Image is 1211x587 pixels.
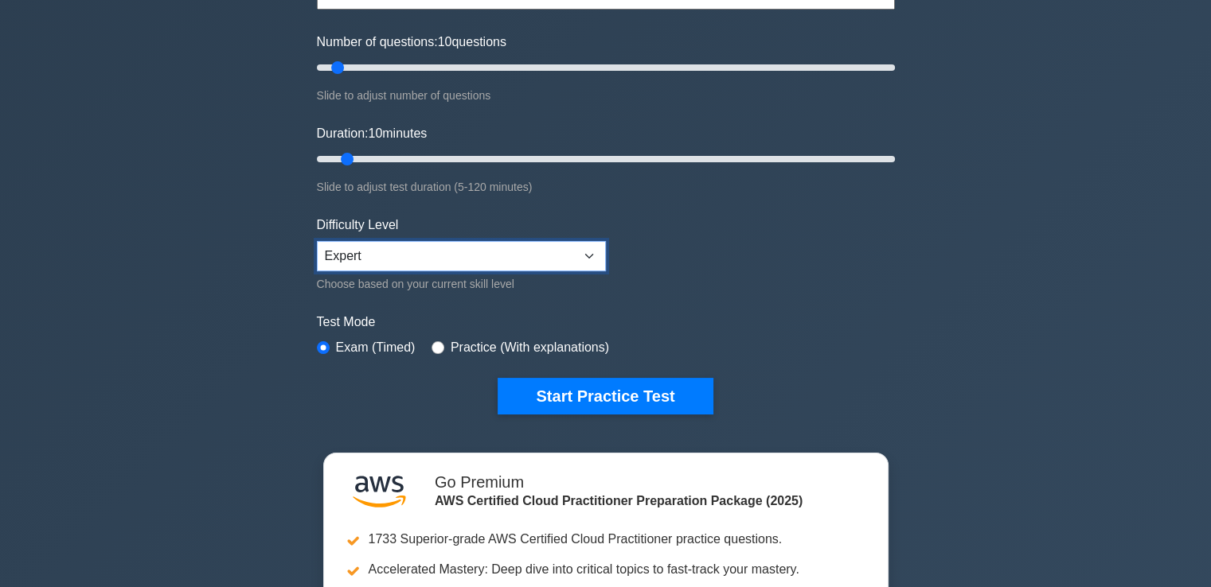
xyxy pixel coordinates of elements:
[317,274,606,293] div: Choose based on your current skill level
[368,126,382,140] span: 10
[317,216,399,235] label: Difficulty Level
[317,124,428,143] label: Duration: minutes
[317,86,895,105] div: Slide to adjust number of questions
[317,177,895,196] div: Slide to adjust test duration (5-120 minutes)
[317,33,506,52] label: Number of questions: questions
[498,378,713,414] button: Start Practice Test
[438,35,452,49] span: 10
[451,338,609,357] label: Practice (With explanations)
[317,313,895,332] label: Test Mode
[336,338,416,357] label: Exam (Timed)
